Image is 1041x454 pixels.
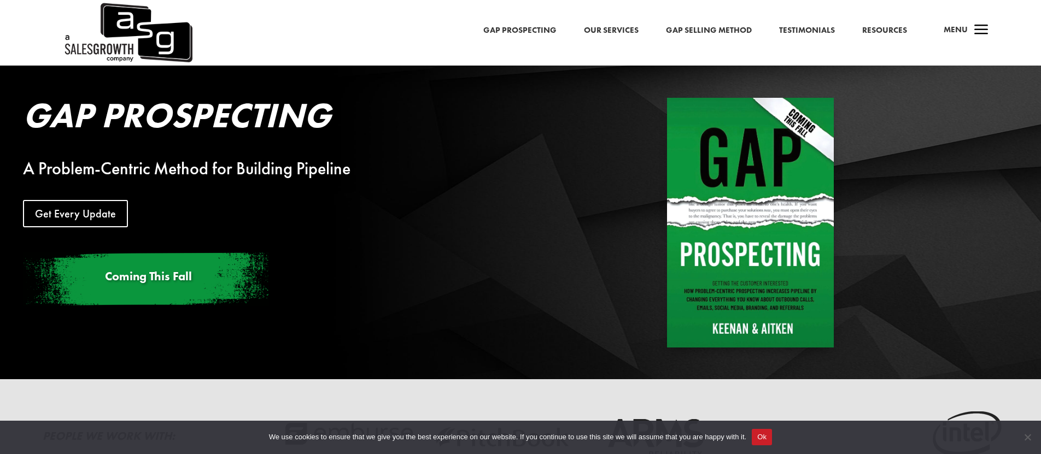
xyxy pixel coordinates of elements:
a: Resources [862,23,907,38]
button: Ok [752,429,772,445]
span: a [970,20,992,42]
span: Coming This Fall [105,268,192,284]
a: Testimonials [779,23,835,38]
a: Gap Selling Method [666,23,752,38]
span: We use cookies to ensure that we give you the best experience on our website. If you continue to ... [269,432,746,443]
h2: Gap Prospecting [23,98,538,138]
img: Gap Prospecting - Coming This Fall [667,98,834,347]
span: No [1022,432,1033,443]
div: A Problem-Centric Method for Building Pipeline [23,162,538,175]
a: Gap Prospecting [483,23,557,38]
a: Our Services [584,23,639,38]
span: Menu [944,24,968,35]
a: Get Every Update [23,200,128,227]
